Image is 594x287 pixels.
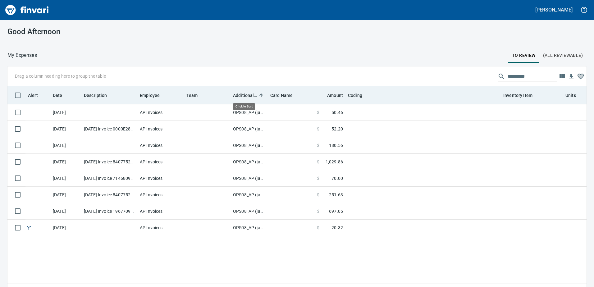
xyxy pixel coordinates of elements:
[331,175,343,181] span: 70.00
[348,92,362,99] span: Coding
[137,220,184,236] td: AP Invoices
[81,154,137,170] td: [DATE] Invoice 8407752216 from Cintas Corporation (1-24736)
[50,203,81,220] td: [DATE]
[317,109,319,116] span: $
[270,92,301,99] span: Card Name
[535,7,573,13] h5: [PERSON_NAME]
[7,52,37,59] nav: breadcrumb
[231,121,268,137] td: OPS08_AP (janettep, samr)
[186,92,206,99] span: Team
[231,137,268,154] td: OPS08_AP (janettep, samr)
[565,92,584,99] span: Units
[231,203,268,220] td: OPS08_AP (janettep, samr)
[534,5,574,15] button: [PERSON_NAME]
[231,170,268,187] td: OPS08_AP (janettep, samr)
[503,92,541,99] span: Inventory Item
[81,203,137,220] td: [DATE] Invoice 1967709 from [PERSON_NAME] Co (1-23227)
[348,92,370,99] span: Coding
[50,137,81,154] td: [DATE]
[231,220,268,236] td: OPS08_AP (janettep, samr)
[81,121,137,137] td: [DATE] Invoice 0000E28842365 from UPS (1-30551)
[317,159,319,165] span: $
[81,187,137,203] td: [DATE] Invoice 8407752215 from Cintas Fas Lockbox (1-10173)
[7,52,37,59] p: My Expenses
[50,104,81,121] td: [DATE]
[319,92,343,99] span: Amount
[317,192,319,198] span: $
[317,142,319,148] span: $
[233,92,265,99] span: Additional Reviewer
[137,170,184,187] td: AP Invoices
[50,154,81,170] td: [DATE]
[233,92,257,99] span: Additional Reviewer
[137,203,184,220] td: AP Invoices
[84,92,115,99] span: Description
[317,208,319,214] span: $
[231,104,268,121] td: OPS08_AP (janettep, samr)
[137,187,184,203] td: AP Invoices
[329,142,343,148] span: 180.56
[270,92,293,99] span: Card Name
[331,225,343,231] span: 20.32
[331,126,343,132] span: 52.20
[317,126,319,132] span: $
[53,92,62,99] span: Date
[50,121,81,137] td: [DATE]
[503,92,532,99] span: Inventory Item
[317,175,319,181] span: $
[7,27,190,36] h3: Good Afternoon
[329,192,343,198] span: 251.63
[4,2,50,17] img: Finvari
[140,92,168,99] span: Employee
[329,208,343,214] span: 697.05
[137,154,184,170] td: AP Invoices
[50,220,81,236] td: [DATE]
[15,73,106,79] p: Drag a column heading here to group the table
[137,104,184,121] td: AP Invoices
[140,92,160,99] span: Employee
[567,72,576,81] button: Download Table
[50,170,81,187] td: [DATE]
[326,159,343,165] span: 1,029.86
[81,170,137,187] td: [DATE] Invoice 71468090825 from Shred Northwest Inc (1-39125)
[25,225,32,230] span: Split transaction
[557,72,567,81] button: Choose columns to display
[317,225,319,231] span: $
[137,121,184,137] td: AP Invoices
[327,92,343,99] span: Amount
[28,92,46,99] span: Alert
[576,72,585,81] button: Column choices favorited. Click to reset to default
[137,137,184,154] td: AP Invoices
[512,52,536,59] span: To Review
[231,187,268,203] td: OPS08_AP (janettep, samr)
[50,187,81,203] td: [DATE]
[84,92,107,99] span: Description
[53,92,71,99] span: Date
[565,92,576,99] span: Units
[231,154,268,170] td: OPS08_AP (janettep, samr)
[186,92,198,99] span: Team
[28,92,38,99] span: Alert
[331,109,343,116] span: 50.46
[543,52,583,59] span: (All Reviewable)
